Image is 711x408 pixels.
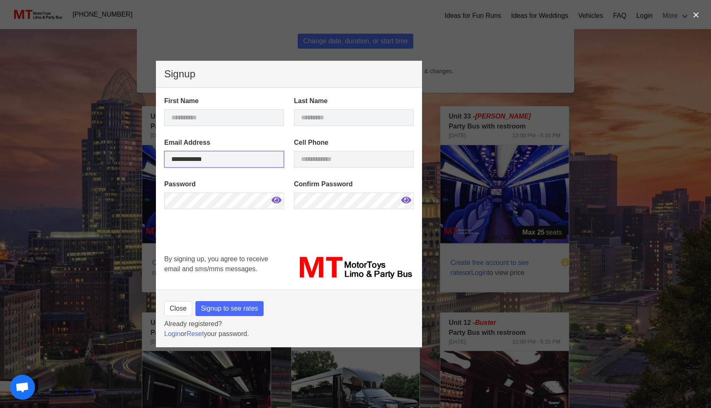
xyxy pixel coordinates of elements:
[201,304,258,314] span: Signup to see rates
[164,179,284,189] label: Password
[164,330,180,337] a: Login
[294,96,414,106] label: Last Name
[164,138,284,148] label: Email Address
[294,179,414,189] label: Confirm Password
[164,69,414,79] p: Signup
[294,138,414,148] label: Cell Phone
[164,301,192,316] button: Close
[164,329,414,339] p: or your password.
[186,330,204,337] a: Reset
[164,319,414,329] p: Already registered?
[10,375,35,400] div: Open chat
[195,301,264,316] button: Signup to see rates
[164,96,284,106] label: First Name
[159,249,289,287] div: By signing up, you agree to receive email and sms/mms messages.
[294,254,414,282] img: MT_logo_name.png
